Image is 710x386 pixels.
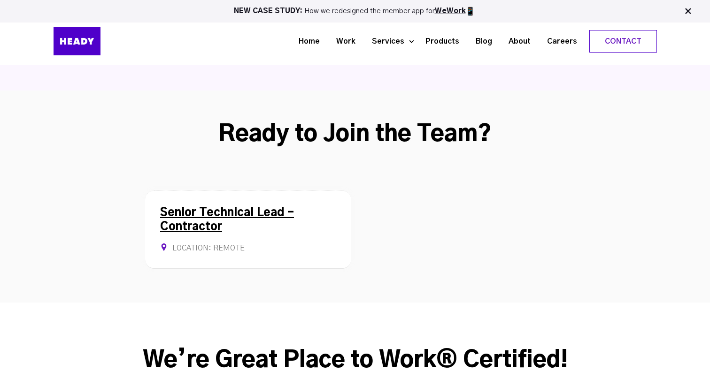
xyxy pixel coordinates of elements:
[497,33,535,50] a: About
[160,243,336,253] div: Location: Remote
[466,7,475,16] img: app emoji
[590,30,656,52] a: Contact
[160,207,294,233] a: Senior Technical Lead - Contractor
[464,33,497,50] a: Blog
[234,8,304,15] strong: NEW CASE STUDY:
[54,27,100,55] img: Heady_Logo_Web-01 (1)
[535,33,582,50] a: Careers
[435,8,466,15] a: WeWork
[54,121,657,149] h2: Ready to Join the Team?
[287,33,324,50] a: Home
[414,33,464,50] a: Products
[124,30,657,53] div: Navigation Menu
[683,7,693,16] img: Close Bar
[324,33,360,50] a: Work
[360,33,409,50] a: Services
[4,7,706,16] p: How we redesigned the member app for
